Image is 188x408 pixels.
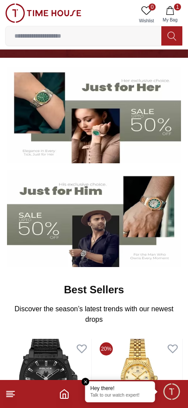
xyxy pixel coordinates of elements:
[174,4,181,11] span: 1
[5,4,81,23] img: ...
[136,18,157,24] span: Wishlist
[64,283,124,297] h2: Best Sellers
[136,4,157,26] a: 0Wishlist
[162,382,181,401] div: Chat Widget
[12,304,176,325] p: Discover the season’s latest trends with our newest drops
[7,67,181,163] img: Women's Watches Banner
[159,17,181,23] span: My Bag
[157,4,183,26] button: 1My Bag
[7,170,181,267] img: Men's Watches Banner
[100,342,113,355] span: 20%
[59,389,70,399] a: Home
[91,393,150,399] p: Talk to our watch expert!
[91,385,150,392] div: Hey there!
[82,378,90,386] em: Close tooltip
[149,4,156,11] span: 0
